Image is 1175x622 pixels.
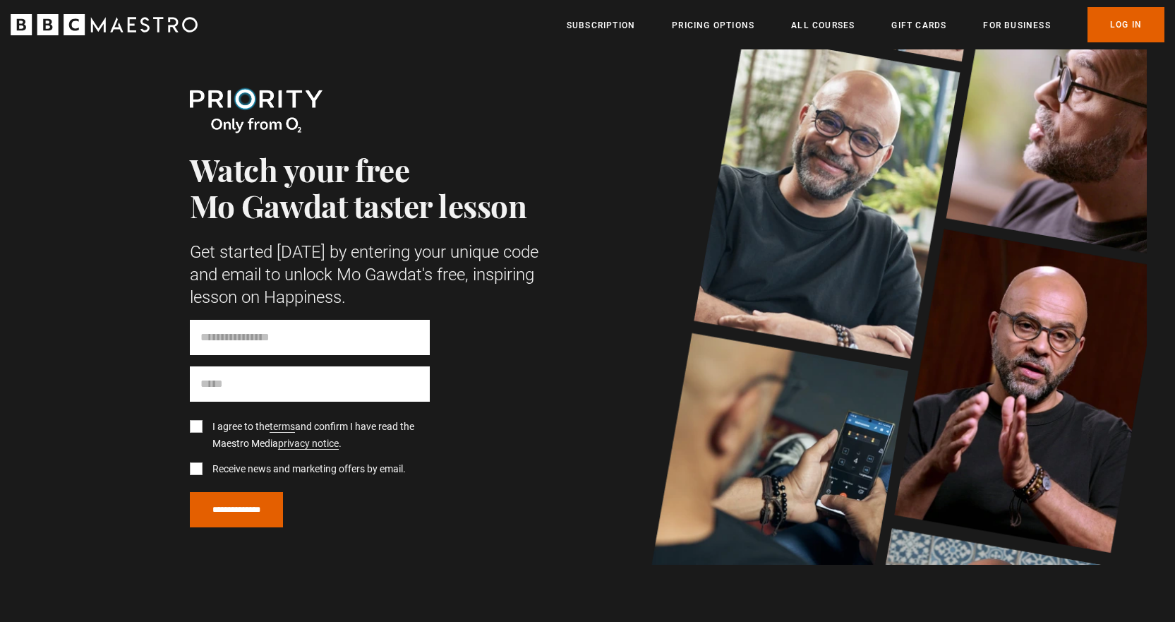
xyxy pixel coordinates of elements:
a: Log In [1087,7,1164,42]
a: Pricing Options [672,18,754,32]
svg: BBC Maestro [11,14,198,35]
h1: Watch your free Mo Gawdat taster lesson [190,151,550,224]
a: For business [983,18,1050,32]
a: terms [270,421,295,433]
label: I agree to the and confirm I have read the Maestro Media . [207,419,430,453]
label: Receive news and marketing offers by email. [207,461,406,478]
a: All Courses [791,18,855,32]
nav: Primary [567,7,1164,42]
a: Subscription [567,18,635,32]
a: Gift Cards [891,18,946,32]
p: Get started [DATE] by entering your unique code and email to unlock Mo Gawdat's free, inspiring l... [190,241,550,309]
a: privacy notice [278,438,339,450]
